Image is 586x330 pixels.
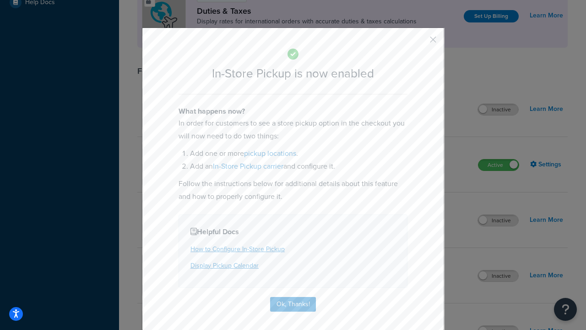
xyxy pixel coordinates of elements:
a: In-Store Pickup carrier [213,161,283,171]
a: Display Pickup Calendar [190,261,259,270]
a: How to Configure In-Store Pickup [190,244,285,254]
li: Add an and configure it. [190,160,407,173]
p: Follow the instructions below for additional details about this feature and how to properly confi... [179,177,407,203]
li: Add one or more . [190,147,407,160]
button: Ok, Thanks! [270,297,316,312]
p: In order for customers to see a store pickup option in the checkout you will now need to do two t... [179,117,407,143]
h4: What happens now? [179,106,407,117]
h4: Helpful Docs [190,226,396,237]
h2: In-Store Pickup is now enabled [179,67,407,80]
a: pickup locations [244,148,296,159]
